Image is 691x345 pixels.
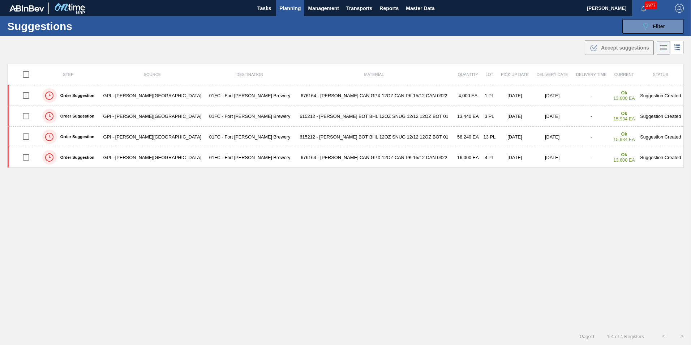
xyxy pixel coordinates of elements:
td: [DATE] [533,106,572,127]
span: 15,934 EA [613,137,635,142]
span: 15,934 EA [613,116,635,122]
td: - [572,147,611,168]
td: 1 PL [482,85,497,106]
a: Order SuggestionGPI - [PERSON_NAME][GEOGRAPHIC_DATA]01FC - Fort [PERSON_NAME] Brewery676164 - [PE... [8,85,684,106]
strong: Ok [621,131,627,137]
td: 676164 - [PERSON_NAME] CAN GPX 12OZ CAN PK 15/12 CAN 0322 [294,147,454,168]
strong: Ok [621,152,627,157]
td: - [572,106,611,127]
td: GPI - [PERSON_NAME][GEOGRAPHIC_DATA] [99,106,206,127]
span: Filter [653,24,665,29]
label: Order Suggestion [57,135,94,139]
label: Order Suggestion [57,93,94,98]
td: 4 PL [482,147,497,168]
td: [DATE] [533,147,572,168]
span: Material [364,72,384,77]
span: Reports [379,4,399,13]
span: Planning [279,4,301,13]
button: Filter [622,19,684,34]
td: 4,000 EA [454,85,482,106]
td: 01FC - Fort [PERSON_NAME] Brewery [206,106,294,127]
span: Master Data [406,4,434,13]
td: 3 PL [482,106,497,127]
span: Status [653,72,668,77]
a: Order SuggestionGPI - [PERSON_NAME][GEOGRAPHIC_DATA]01FC - Fort [PERSON_NAME] Brewery615212 - [PE... [8,106,684,127]
span: Tasks [256,4,272,13]
td: 01FC - Fort [PERSON_NAME] Brewery [206,127,294,147]
td: Suggestion Created [638,85,684,106]
strong: Ok [621,111,627,116]
td: [DATE] [533,85,572,106]
span: Lot [485,72,493,77]
span: 13,600 EA [613,95,635,101]
td: 16,000 EA [454,147,482,168]
td: 615212 - [PERSON_NAME] BOT BHL 12OZ SNUG 12/12 12OZ BOT 01 [294,127,454,147]
td: 615212 - [PERSON_NAME] BOT BHL 12OZ SNUG 12/12 12OZ BOT 01 [294,106,454,127]
span: Destination [236,72,263,77]
td: - [572,127,611,147]
span: Source [143,72,161,77]
span: Quantity [458,72,478,77]
td: Suggestion Created [638,106,684,127]
span: Management [308,4,339,13]
td: GPI - [PERSON_NAME][GEOGRAPHIC_DATA] [99,147,206,168]
span: Delivery Date [537,72,568,77]
label: Order Suggestion [57,114,94,118]
td: Suggestion Created [638,127,684,147]
span: Delivery Time [576,72,607,77]
td: 01FC - Fort [PERSON_NAME] Brewery [206,147,294,168]
td: 13 PL [482,127,497,147]
strong: Ok [621,90,627,95]
td: GPI - [PERSON_NAME][GEOGRAPHIC_DATA] [99,85,206,106]
span: 3977 [644,1,657,9]
button: Notifications [632,3,655,13]
a: Order SuggestionGPI - [PERSON_NAME][GEOGRAPHIC_DATA]01FC - Fort [PERSON_NAME] Brewery676164 - [PE... [8,147,684,168]
td: [DATE] [497,106,532,127]
span: 13,600 EA [613,157,635,163]
td: 676164 - [PERSON_NAME] CAN GPX 12OZ CAN PK 15/12 CAN 0322 [294,85,454,106]
span: Pick up Date [501,72,529,77]
span: Transports [346,4,372,13]
label: Order Suggestion [57,155,94,159]
span: 1 - 4 of 4 Registers [606,334,644,339]
div: List Vision [657,41,670,55]
h1: Suggestions [7,22,136,30]
td: [DATE] [497,147,532,168]
img: Logout [675,4,684,13]
td: 01FC - Fort [PERSON_NAME] Brewery [206,85,294,106]
img: TNhmsLtSVTkK8tSr43FrP2fwEKptu5GPRR3wAAAABJRU5ErkJggg== [9,5,44,12]
td: Suggestion Created [638,147,684,168]
a: Order SuggestionGPI - [PERSON_NAME][GEOGRAPHIC_DATA]01FC - Fort [PERSON_NAME] Brewery615212 - [PE... [8,127,684,147]
td: GPI - [PERSON_NAME][GEOGRAPHIC_DATA] [99,127,206,147]
span: Step [63,72,73,77]
span: Current [614,72,634,77]
td: - [572,85,611,106]
button: Accept suggestions [585,41,654,55]
td: [DATE] [497,127,532,147]
td: 13,440 EA [454,106,482,127]
span: Accept suggestions [601,45,649,51]
div: Card Vision [670,41,684,55]
span: Page : 1 [580,334,595,339]
td: 58,240 EA [454,127,482,147]
td: [DATE] [497,85,532,106]
td: [DATE] [533,127,572,147]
